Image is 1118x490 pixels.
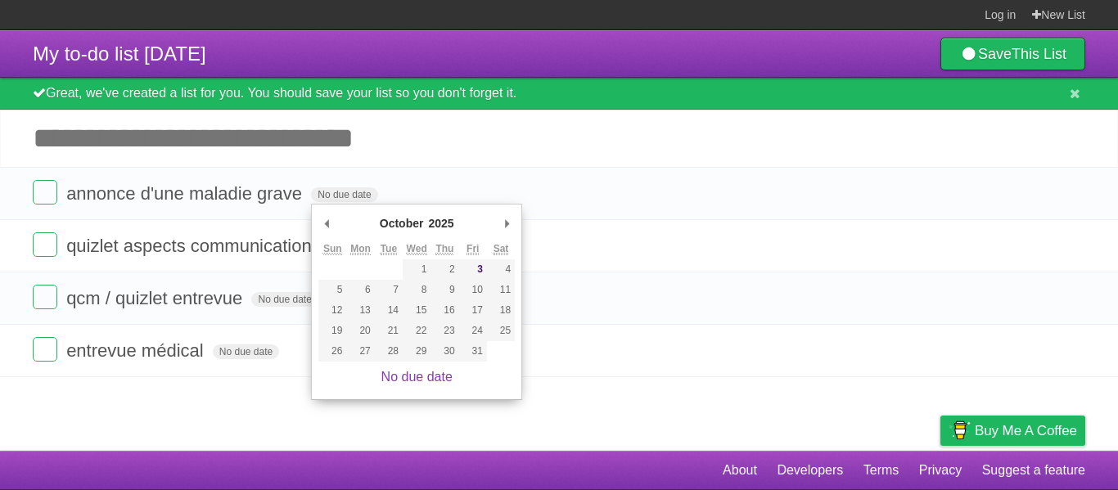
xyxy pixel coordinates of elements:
[346,341,374,362] button: 27
[318,341,346,362] button: 26
[33,43,206,65] span: My to-do list [DATE]
[403,280,431,300] button: 8
[487,321,515,341] button: 25
[459,321,487,341] button: 24
[350,243,371,255] abbr: Monday
[975,416,1077,445] span: Buy me a coffee
[403,259,431,280] button: 1
[311,187,377,202] span: No due date
[407,243,427,255] abbr: Wednesday
[318,321,346,341] button: 19
[487,280,515,300] button: 11
[318,211,335,236] button: Previous Month
[66,236,349,256] span: quizlet aspects communicationnels
[459,259,487,280] button: 3
[323,243,342,255] abbr: Sunday
[33,285,57,309] label: Done
[66,288,246,308] span: qcm / quizlet entrevue
[431,259,458,280] button: 2
[33,337,57,362] label: Done
[66,183,306,204] span: annonce d'une maladie grave
[435,243,453,255] abbr: Thursday
[403,321,431,341] button: 22
[33,232,57,257] label: Done
[459,341,487,362] button: 31
[487,259,515,280] button: 4
[381,370,453,384] a: No due date
[213,344,279,359] span: No due date
[459,300,487,321] button: 17
[375,280,403,300] button: 7
[346,321,374,341] button: 20
[426,211,456,236] div: 2025
[375,341,403,362] button: 28
[494,243,509,255] abbr: Saturday
[940,38,1085,70] a: SaveThis List
[467,243,479,255] abbr: Friday
[33,180,57,205] label: Done
[381,243,397,255] abbr: Tuesday
[459,280,487,300] button: 10
[863,455,899,486] a: Terms
[1012,46,1066,62] b: This List
[377,211,426,236] div: October
[318,300,346,321] button: 12
[431,341,458,362] button: 30
[251,292,318,307] span: No due date
[982,455,1085,486] a: Suggest a feature
[723,455,757,486] a: About
[346,300,374,321] button: 13
[346,280,374,300] button: 6
[431,321,458,341] button: 23
[403,341,431,362] button: 29
[431,300,458,321] button: 16
[375,300,403,321] button: 14
[431,280,458,300] button: 9
[66,340,208,361] span: entrevue médical
[487,300,515,321] button: 18
[498,211,515,236] button: Next Month
[940,416,1085,446] a: Buy me a coffee
[318,280,346,300] button: 5
[403,300,431,321] button: 15
[919,455,962,486] a: Privacy
[777,455,843,486] a: Developers
[949,416,971,444] img: Buy me a coffee
[375,321,403,341] button: 21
